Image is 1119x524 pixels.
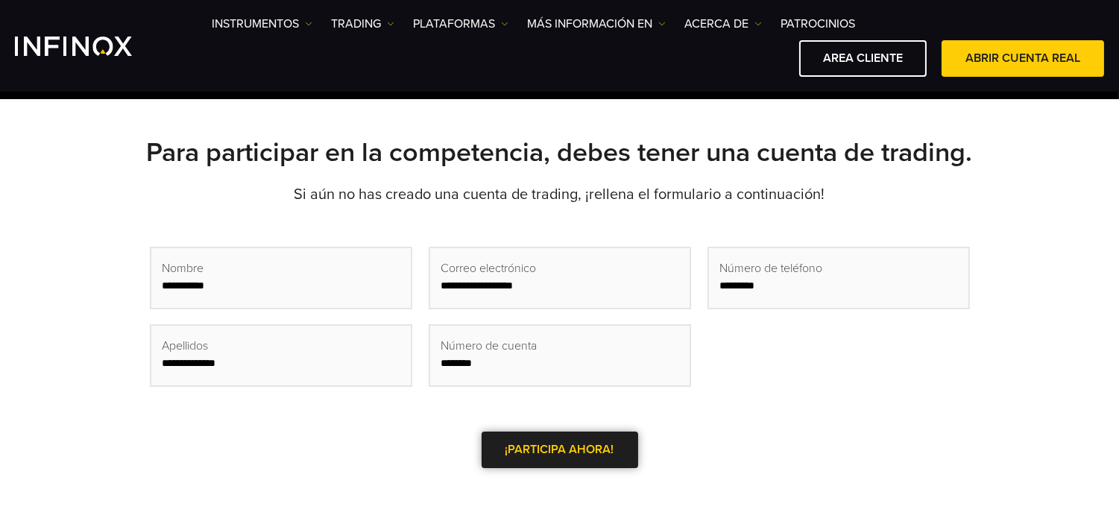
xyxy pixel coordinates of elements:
a: Patrocinios [781,15,855,33]
strong: Para participar en la competencia, debes tener una cuenta de trading. [147,136,973,168]
p: Si aún no has creado una cuenta de trading, ¡rellena el formulario a continuación! [38,184,1082,205]
span: Número de cuenta [441,337,538,355]
a: Más información en [527,15,666,33]
a: AREA CLIENTE [799,40,927,77]
span: Nombre [163,259,204,277]
a: INFINOX Logo [15,37,167,56]
span: Correo electrónico [441,259,537,277]
a: ¡PARTICIPA AHORA! [482,432,638,468]
a: ABRIR CUENTA REAL [942,40,1104,77]
a: PLATAFORMAS [413,15,508,33]
span: Apellidos [163,337,209,355]
a: ACERCA DE [684,15,762,33]
a: Instrumentos [212,15,312,33]
span: Número de teléfono [720,259,823,277]
a: TRADING [331,15,394,33]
